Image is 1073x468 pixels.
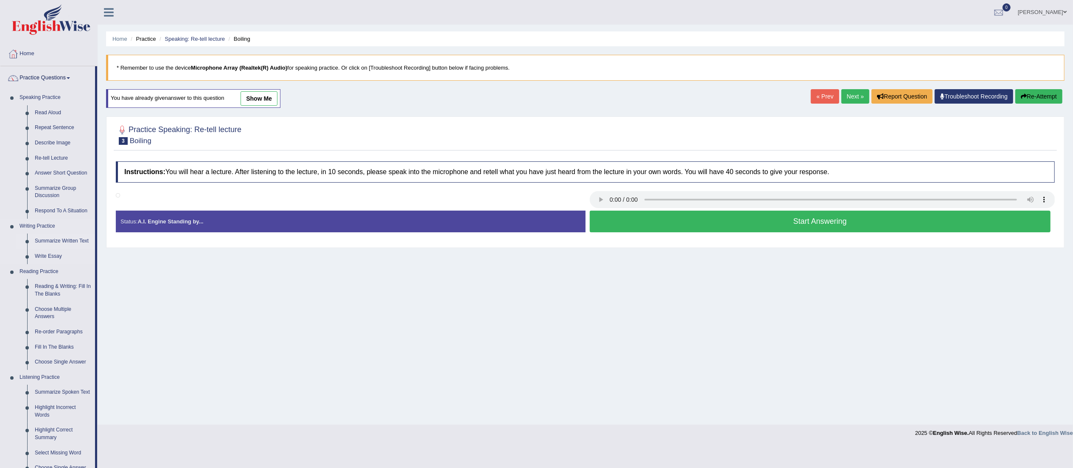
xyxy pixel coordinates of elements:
[130,137,151,145] small: Boiling
[191,65,287,71] b: Microphone Array (Realtek(R) Audio)
[31,120,95,135] a: Repeat Sentence
[165,36,225,42] a: Speaking: Re-tell lecture
[16,90,95,105] a: Speaking Practice
[31,249,95,264] a: Write Essay
[31,423,95,445] a: Highlight Correct Summary
[31,355,95,370] a: Choose Single Answer
[129,35,156,43] li: Practice
[31,400,95,423] a: Highlight Incorrect Words
[590,211,1051,232] button: Start Answering
[116,124,241,145] h2: Practice Speaking: Re-tell lecture
[16,264,95,279] a: Reading Practice
[112,36,127,42] a: Home
[31,181,95,203] a: Summarize Group Discussion
[16,219,95,234] a: Writing Practice
[227,35,250,43] li: Boiling
[31,324,95,340] a: Re-order Paragraphs
[915,425,1073,437] div: 2025 © All Rights Reserved
[871,89,933,104] button: Report Question
[31,385,95,400] a: Summarize Spoken Text
[31,105,95,121] a: Read Aloud
[16,370,95,385] a: Listening Practice
[31,279,95,302] a: Reading & Writing: Fill In The Blanks
[1015,89,1062,104] button: Re-Attempt
[31,445,95,461] a: Select Missing Word
[241,91,277,106] a: show me
[841,89,869,104] a: Next »
[137,218,203,225] strong: A.I. Engine Standing by...
[933,430,969,436] strong: English Wise.
[124,168,165,175] b: Instructions:
[119,137,128,145] span: 3
[811,89,839,104] a: « Prev
[31,135,95,151] a: Describe Image
[106,55,1065,81] blockquote: * Remember to use the device for speaking practice. Or click on [Troubleshoot Recording] button b...
[1017,430,1073,436] a: Back to English Wise
[1003,3,1011,11] span: 0
[106,89,280,108] div: You have already given answer to this question
[116,211,586,232] div: Status:
[31,151,95,166] a: Re-tell Lecture
[0,66,95,87] a: Practice Questions
[935,89,1013,104] a: Troubleshoot Recording
[31,203,95,219] a: Respond To A Situation
[31,340,95,355] a: Fill In The Blanks
[31,166,95,181] a: Answer Short Question
[31,234,95,249] a: Summarize Written Text
[0,42,97,63] a: Home
[116,161,1055,183] h4: You will hear a lecture. After listening to the lecture, in 10 seconds, please speak into the mic...
[31,302,95,324] a: Choose Multiple Answers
